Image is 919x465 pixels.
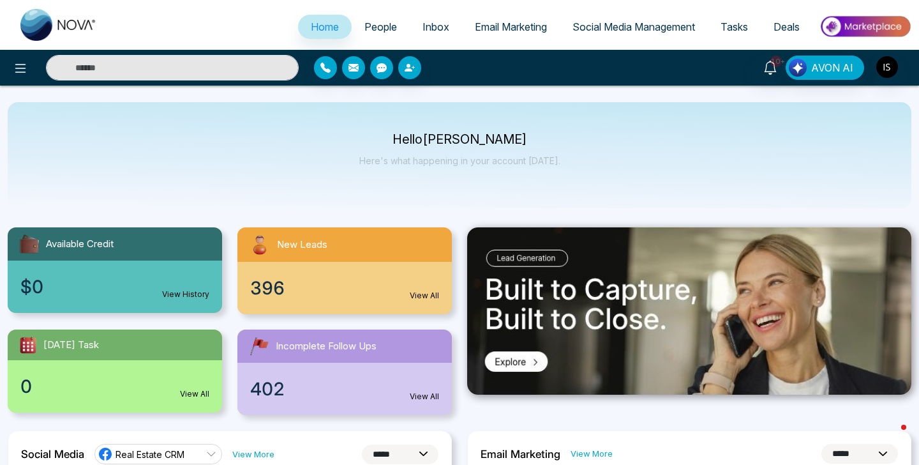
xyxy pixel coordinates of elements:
a: Deals [761,15,812,39]
span: New Leads [277,238,327,252]
span: Inbox [422,20,449,33]
span: 10+ [770,56,782,67]
span: AVON AI [811,60,853,75]
a: Email Marketing [462,15,560,39]
span: 0 [20,373,32,400]
span: People [364,20,397,33]
span: Incomplete Follow Ups [276,339,377,354]
a: Incomplete Follow Ups402View All [230,330,459,415]
img: Market-place.gif [819,12,911,41]
img: availableCredit.svg [18,232,41,255]
iframe: Intercom live chat [876,422,906,452]
a: Tasks [708,15,761,39]
a: People [352,15,410,39]
img: Lead Flow [789,59,807,77]
img: followUps.svg [248,335,271,358]
a: View All [410,290,439,301]
a: View More [571,448,613,460]
h2: Email Marketing [481,448,560,461]
a: View All [410,391,439,402]
span: Home [311,20,339,33]
a: View History [162,289,209,300]
img: todayTask.svg [18,335,38,355]
span: Email Marketing [475,20,547,33]
span: $0 [20,273,43,300]
p: Hello [PERSON_NAME] [359,134,560,145]
span: Available Credit [46,237,114,252]
a: Home [298,15,352,39]
img: . [467,227,911,395]
span: Real Estate CRM [116,448,184,461]
a: Social Media Management [560,15,708,39]
a: View More [232,448,274,461]
img: newLeads.svg [248,232,272,257]
a: New Leads396View All [230,227,459,314]
span: Tasks [721,20,748,33]
a: Inbox [410,15,462,39]
a: 10+ [755,56,786,78]
img: Nova CRM Logo [20,9,97,41]
button: AVON AI [786,56,864,80]
p: Here's what happening in your account [DATE]. [359,155,560,166]
span: [DATE] Task [43,338,99,353]
span: 396 [250,275,285,301]
span: Deals [773,20,800,33]
span: 402 [250,376,285,402]
img: User Avatar [876,56,898,78]
span: Social Media Management [572,20,695,33]
h2: Social Media [21,448,84,461]
a: View All [180,388,209,400]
